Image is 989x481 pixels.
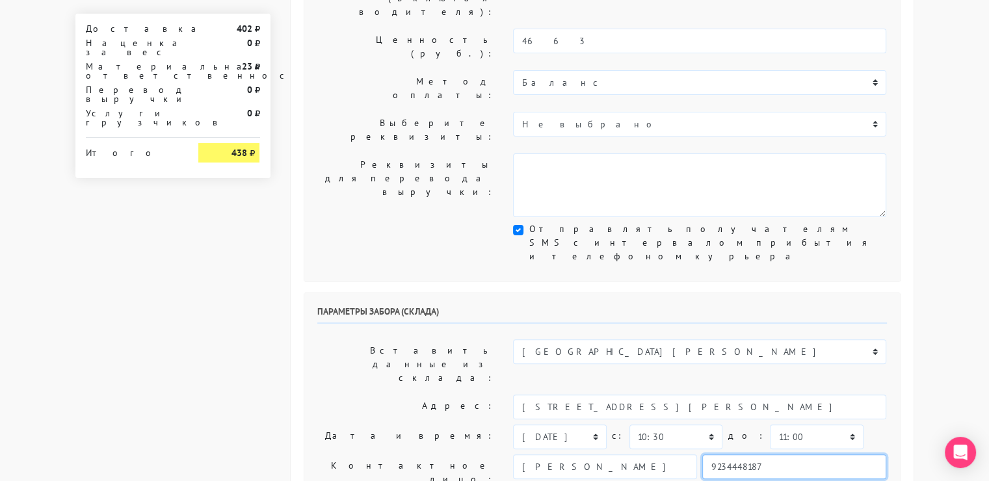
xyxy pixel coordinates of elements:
div: Материальная ответственность [76,62,189,80]
label: Вставить данные из склада: [308,339,504,389]
strong: 0 [246,84,252,96]
label: Дата и время: [308,424,504,449]
div: Доставка [76,24,189,33]
div: Итого [86,143,179,157]
div: Перевод выручки [76,85,189,103]
label: Метод оплаты: [308,70,504,107]
strong: 0 [246,107,252,119]
label: c: [612,424,624,447]
div: Услуги грузчиков [76,109,189,127]
strong: 402 [236,23,252,34]
div: Наценка за вес [76,38,189,57]
strong: 23 [241,60,252,72]
label: до: [728,424,765,447]
label: Адрес: [308,395,504,419]
strong: 0 [246,37,252,49]
label: Реквизиты для перевода выручки: [308,153,504,217]
label: Ценность (руб.): [308,29,504,65]
div: Open Intercom Messenger [945,437,976,468]
h6: Параметры забора (склада) [317,306,887,324]
label: Отправлять получателям SMS с интервалом прибытия и телефоном курьера [529,222,886,263]
label: Выберите реквизиты: [308,112,504,148]
input: Имя [513,454,697,479]
strong: 438 [231,147,246,159]
input: Телефон [702,454,886,479]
